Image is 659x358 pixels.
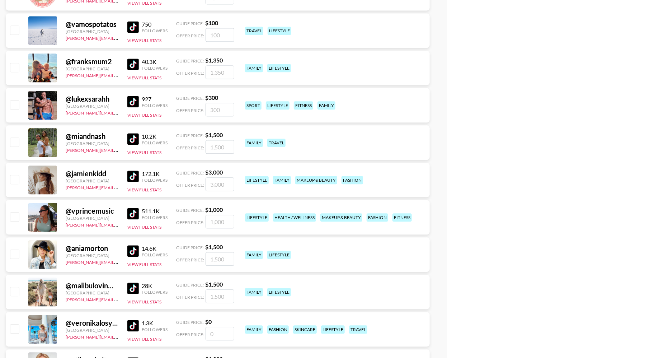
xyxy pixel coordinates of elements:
div: 750 [142,21,168,28]
div: Followers [142,28,168,33]
div: @ jamienkidd [66,169,119,178]
span: Guide Price: [176,208,204,213]
img: TikTok [127,21,139,33]
div: fashion [342,176,363,184]
div: makeup & beauty [295,176,337,184]
a: [PERSON_NAME][EMAIL_ADDRESS][DOMAIN_NAME] [66,221,172,228]
input: 1,000 [206,215,234,228]
div: makeup & beauty [320,213,362,222]
img: TikTok [127,245,139,257]
div: Followers [142,289,168,295]
div: family [245,251,263,259]
span: Guide Price: [176,170,204,176]
a: [PERSON_NAME][EMAIL_ADDRESS][DOMAIN_NAME] [66,296,172,302]
input: 1,500 [206,140,234,154]
span: Offer Price: [176,145,204,150]
div: fashion [267,325,289,334]
input: 1,500 [206,252,234,266]
strong: $ 300 [205,94,218,101]
div: [GEOGRAPHIC_DATA] [66,103,119,109]
span: Offer Price: [176,332,204,337]
span: Guide Price: [176,21,204,26]
div: @ lukexsarahh [66,94,119,103]
img: TikTok [127,59,139,70]
strong: $ 3,000 [205,169,223,176]
div: [GEOGRAPHIC_DATA] [66,178,119,183]
div: Followers [142,140,168,145]
img: TikTok [127,171,139,182]
button: View Full Stats [127,38,161,43]
div: 172.1K [142,170,168,177]
span: Offer Price: [176,108,204,113]
div: @ vamospotatos [66,20,119,29]
div: @ vprincemusic [66,206,119,215]
div: [GEOGRAPHIC_DATA] [66,290,119,296]
div: lifestyle [267,288,291,296]
div: @ aniamorton [66,244,119,253]
span: Offer Price: [176,257,204,262]
a: [PERSON_NAME][EMAIL_ADDRESS][DOMAIN_NAME] [66,183,172,190]
input: 300 [206,103,234,116]
span: Offer Price: [176,33,204,38]
img: TikTok [127,283,139,294]
div: family [245,139,263,147]
div: 927 [142,96,168,103]
div: [GEOGRAPHIC_DATA] [66,327,119,333]
div: 511.1K [142,208,168,215]
span: Guide Price: [176,320,204,325]
div: skincare [293,325,317,334]
div: Followers [142,327,168,332]
img: TikTok [127,133,139,145]
a: [PERSON_NAME][EMAIL_ADDRESS][DOMAIN_NAME] [66,71,172,78]
button: View Full Stats [127,336,161,342]
div: family [245,325,263,334]
div: travel [267,139,286,147]
span: Offer Price: [176,220,204,225]
div: fashion [367,213,388,222]
div: Followers [142,65,168,71]
div: family [245,288,263,296]
div: @ malibulovinmama [66,281,119,290]
a: [PERSON_NAME][EMAIL_ADDRESS][DOMAIN_NAME] [66,109,172,116]
div: travel [349,325,367,334]
button: View Full Stats [127,262,161,267]
input: 3,000 [206,177,234,191]
input: 100 [206,28,234,42]
a: [PERSON_NAME][EMAIL_ADDRESS][DOMAIN_NAME] [66,258,172,265]
div: family [317,101,335,110]
div: health / wellness [273,213,316,222]
img: TikTok [127,208,139,219]
div: lifestyle [267,251,291,259]
strong: $ 1,500 [205,243,223,250]
button: View Full Stats [127,75,161,80]
div: @ miandnash [66,132,119,141]
button: View Full Stats [127,187,161,192]
input: 0 [206,327,234,340]
button: View Full Stats [127,224,161,230]
div: Followers [142,103,168,108]
span: Offer Price: [176,182,204,188]
button: View Full Stats [127,112,161,118]
div: [GEOGRAPHIC_DATA] [66,253,119,258]
div: lifestyle [267,64,291,72]
div: fitness [392,213,412,222]
img: TikTok [127,320,139,331]
strong: $ 0 [205,318,212,325]
div: Followers [142,177,168,183]
div: lifestyle [245,213,269,222]
div: lifestyle [245,176,269,184]
div: @ franksmum2 [66,57,119,66]
div: fitness [294,101,313,110]
div: travel [245,27,263,35]
div: lifestyle [321,325,345,334]
div: lifestyle [266,101,290,110]
span: Offer Price: [176,70,204,76]
span: Guide Price: [176,133,204,138]
input: 1,500 [206,289,234,303]
div: 40.3K [142,58,168,65]
a: [PERSON_NAME][EMAIL_ADDRESS][DOMAIN_NAME] [66,34,172,41]
div: Followers [142,215,168,220]
div: 28K [142,282,168,289]
div: lifestyle [268,27,291,35]
strong: $ 1,500 [205,281,223,288]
